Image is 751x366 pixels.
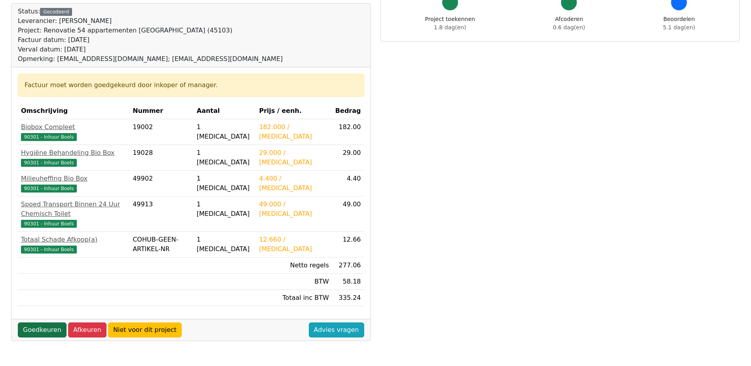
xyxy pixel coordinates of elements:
div: 1 [MEDICAL_DATA] [197,235,253,254]
div: 29.000 / [MEDICAL_DATA] [259,148,329,167]
div: Project toekennen [425,15,475,32]
span: 90301 - Inhuur Boels [21,185,77,193]
td: 277.06 [332,257,364,274]
a: Advies vragen [309,322,364,337]
a: Spoed Transport Binnen 24 Uur Chemisch Toilet90301 - Inhuur Boels [21,200,126,228]
div: Opmerking: [EMAIL_ADDRESS][DOMAIN_NAME]; [EMAIL_ADDRESS][DOMAIN_NAME] [18,54,283,64]
div: Totaal Schade Afkoop(a) [21,235,126,244]
span: 5.1 dag(en) [663,24,695,30]
div: Factuur moet worden goedgekeurd door inkoper of manager. [25,80,357,90]
th: Nummer [129,103,194,119]
td: 182.00 [332,119,364,145]
div: Milieuheffing Bio Box [21,174,126,183]
td: 4.40 [332,171,364,196]
div: Project: Renovatie 54 appartementen [GEOGRAPHIC_DATA] (45103) [18,26,283,35]
td: COHUB-GEEN-ARTIKEL-NR [129,232,194,257]
div: Beoordelen [663,15,695,32]
div: Hygiëne Behandeling Bio Box [21,148,126,158]
div: 4.400 / [MEDICAL_DATA] [259,174,329,193]
td: BTW [256,274,332,290]
div: Gecodeerd [40,8,72,16]
span: 90301 - Inhuur Boels [21,159,77,167]
span: 1.8 dag(en) [434,24,466,30]
div: Afcoderen [553,15,585,32]
div: 1 [MEDICAL_DATA] [197,174,253,193]
a: Afkeuren [68,322,106,337]
td: 335.24 [332,290,364,306]
th: Omschrijving [18,103,129,119]
a: Goedkeuren [18,322,67,337]
div: Spoed Transport Binnen 24 Uur Chemisch Toilet [21,200,126,219]
td: 19002 [129,119,194,145]
td: 29.00 [332,145,364,171]
div: Biobox Compleet [21,122,126,132]
td: Totaal inc BTW [256,290,332,306]
td: 49913 [129,196,194,232]
th: Prijs / eenh. [256,103,332,119]
td: 12.66 [332,232,364,257]
div: 1 [MEDICAL_DATA] [197,122,253,141]
a: Niet voor dit project [108,322,182,337]
div: Verval datum: [DATE] [18,45,283,54]
div: 1 [MEDICAL_DATA] [197,148,253,167]
div: 182.000 / [MEDICAL_DATA] [259,122,329,141]
div: 49.000 / [MEDICAL_DATA] [259,200,329,219]
div: 12.660 / [MEDICAL_DATA] [259,235,329,254]
span: 90301 - Inhuur Boels [21,133,77,141]
div: Factuur datum: [DATE] [18,35,283,45]
td: 49.00 [332,196,364,232]
td: Netto regels [256,257,332,274]
div: Status: [18,7,283,64]
a: Milieuheffing Bio Box90301 - Inhuur Boels [21,174,126,193]
a: Biobox Compleet90301 - Inhuur Boels [21,122,126,141]
div: Leverancier: [PERSON_NAME] [18,16,283,26]
td: 49902 [129,171,194,196]
span: 90301 - Inhuur Boels [21,220,77,228]
td: 19028 [129,145,194,171]
a: Hygiëne Behandeling Bio Box90301 - Inhuur Boels [21,148,126,167]
th: Bedrag [332,103,364,119]
td: 58.18 [332,274,364,290]
th: Aantal [194,103,256,119]
div: 1 [MEDICAL_DATA] [197,200,253,219]
span: 0.6 dag(en) [553,24,585,30]
a: Totaal Schade Afkoop(a)90301 - Inhuur Boels [21,235,126,254]
span: 90301 - Inhuur Boels [21,246,77,254]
